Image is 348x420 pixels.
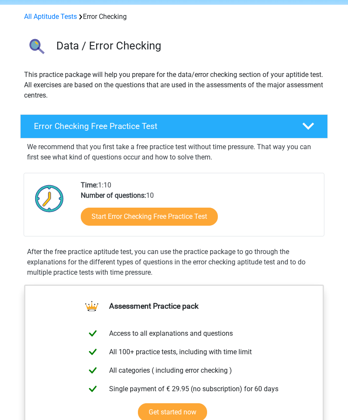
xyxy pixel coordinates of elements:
[31,181,68,217] img: Clock
[24,247,324,278] div: After the free practice aptitude test, you can use the practice package to go through the explana...
[27,142,321,163] p: We recommend that you first take a free practice test without time pressure. That way you can fir...
[24,13,77,21] a: All Aptitude Tests
[74,181,324,236] div: 1:10 10
[24,70,324,101] p: This practice package will help you prepare for the data/error checking section of your aptitide ...
[21,33,51,63] img: error checking
[56,40,321,53] h3: Data / Error Checking
[81,181,98,190] b: Time:
[21,12,327,22] div: Error Checking
[81,208,218,226] a: Start Error Checking Free Practice Test
[81,192,146,200] b: Number of questions:
[17,115,331,139] a: Error Checking Free Practice Test
[34,122,290,132] h4: Error Checking Free Practice Test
